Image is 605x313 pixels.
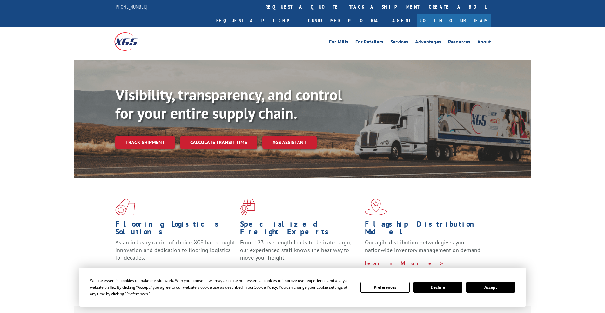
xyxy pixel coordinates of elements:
[386,14,417,27] a: Agent
[115,220,235,239] h1: Flooring Logistics Solutions
[365,220,485,239] h1: Flagship Distribution Model
[413,282,462,293] button: Decline
[448,39,470,46] a: Resources
[390,39,408,46] a: Services
[477,39,491,46] a: About
[355,39,383,46] a: For Retailers
[115,85,342,123] b: Visibility, transparency, and control for your entire supply chain.
[360,282,409,293] button: Preferences
[365,260,444,267] a: Learn More >
[212,14,303,27] a: Request a pickup
[126,291,148,296] span: Preferences
[240,199,255,215] img: xgs-icon-focused-on-flooring-red
[90,277,353,297] div: We use essential cookies to make our site work. With your consent, we may also use non-essential ...
[240,267,319,275] a: Learn More >
[303,14,386,27] a: Customer Portal
[240,220,360,239] h1: Specialized Freight Experts
[115,199,135,215] img: xgs-icon-total-supply-chain-intelligence-red
[115,136,175,149] a: Track shipment
[466,282,515,293] button: Accept
[115,239,235,261] span: As an industry carrier of choice, XGS has brought innovation and dedication to flooring logistics...
[114,3,147,10] a: [PHONE_NUMBER]
[115,267,194,275] a: Learn More >
[262,136,317,149] a: XGS ASSISTANT
[415,39,441,46] a: Advantages
[329,39,348,46] a: For Mills
[417,14,491,27] a: Join Our Team
[365,239,482,254] span: Our agile distribution network gives you nationwide inventory management on demand.
[240,239,360,267] p: From 123 overlength loads to delicate cargo, our experienced staff knows the best way to move you...
[254,284,277,290] span: Cookie Policy
[79,268,526,307] div: Cookie Consent Prompt
[365,199,387,215] img: xgs-icon-flagship-distribution-model-red
[180,136,257,149] a: Calculate transit time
